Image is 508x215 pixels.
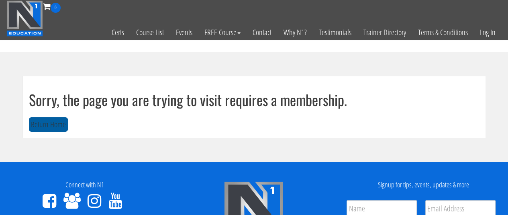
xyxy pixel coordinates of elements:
a: Testimonials [313,13,357,52]
span: 0 [51,3,61,13]
h1: Sorry, the page you are trying to visit requires a membership. [29,92,479,108]
a: Log In [474,13,502,52]
a: Course List [130,13,170,52]
a: Events [170,13,198,52]
h4: Signup for tips, events, updates & more [345,181,502,189]
a: FREE Course [198,13,247,52]
img: n1-education [6,0,43,36]
h4: Connect with N1 [6,181,163,189]
a: Terms & Conditions [412,13,474,52]
a: Certs [106,13,130,52]
a: 0 [43,1,61,12]
button: Return Home [29,117,68,132]
a: Contact [247,13,277,52]
a: Trainer Directory [357,13,412,52]
a: Why N1? [277,13,313,52]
